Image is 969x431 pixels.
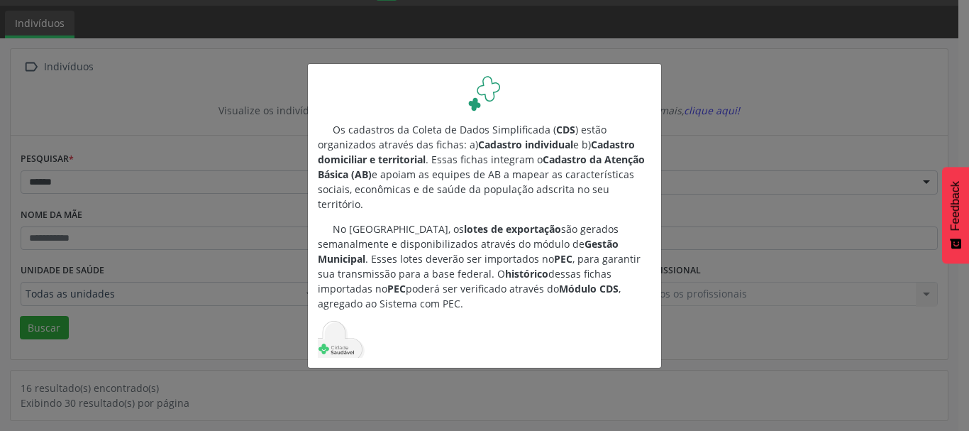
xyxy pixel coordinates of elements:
img: Logo Cidade Saudável [467,74,502,112]
p: No [GEOGRAPHIC_DATA], os são gerados semanalmente e disponibilizados através do módulo de . Esses... [318,222,651,311]
b: lotes de exportação [464,222,561,236]
b: Cadastro domiciliar e territorial [318,138,635,166]
p: Os cadastros da Coleta de Dados Simplificada ( ) estão organizados através das fichas: a) e b) . ... [318,122,651,212]
b: Cadastro da Atenção Básica (AB) [318,153,645,181]
b: Cadastro individual [478,138,573,151]
button: Feedback - Mostrar pesquisa [942,167,969,263]
b: PEC [387,282,406,295]
img: Logo Cidade Saudável [318,321,365,358]
b: histórico [505,267,548,280]
b: PEC [554,252,572,266]
b: Módulo CDS [559,282,619,295]
span: Feedback [949,181,962,231]
b: CDS [556,123,575,136]
b: Gestão Municipal [318,237,619,266]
